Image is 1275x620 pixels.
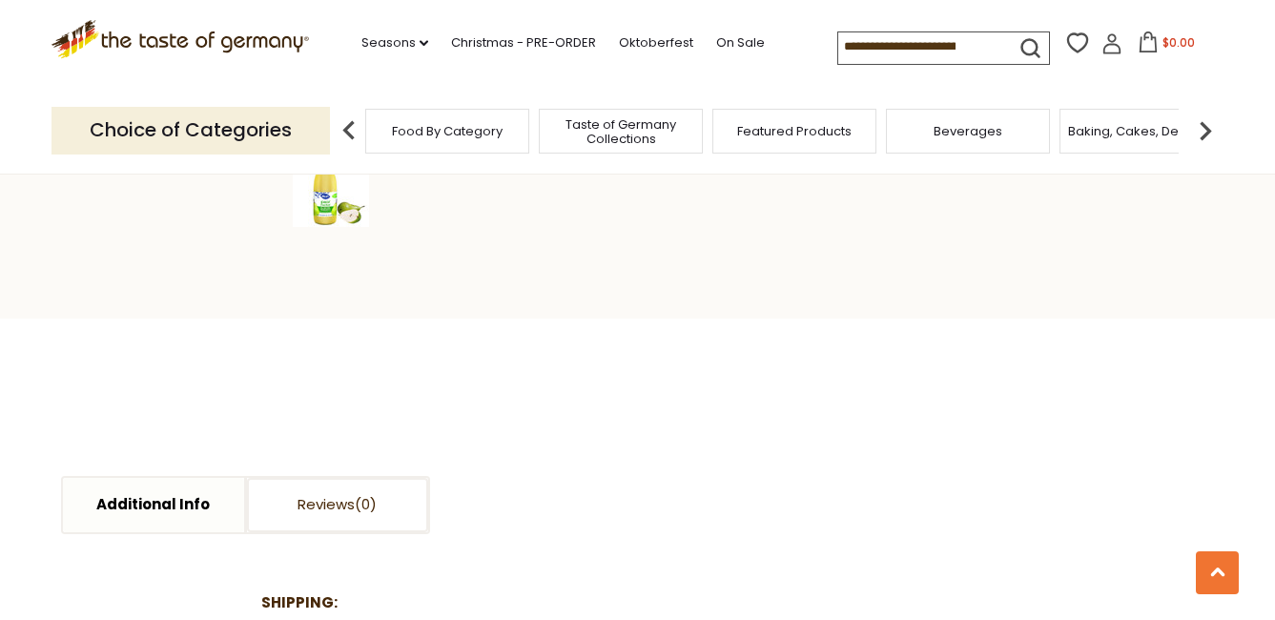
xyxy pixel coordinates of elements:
[619,32,693,53] a: Oktoberfest
[934,124,1002,138] a: Beverages
[716,32,765,53] a: On Sale
[1186,112,1224,150] img: next arrow
[737,124,852,138] a: Featured Products
[545,117,697,146] a: Taste of Germany Collections
[361,32,428,53] a: Seasons
[51,107,330,154] p: Choice of Categories
[330,112,368,150] img: previous arrow
[1162,34,1195,51] span: $0.00
[261,591,504,615] dt: Shipping:
[1068,124,1216,138] a: Baking, Cakes, Desserts
[392,124,503,138] a: Food By Category
[63,478,244,532] a: Additional Info
[293,151,369,227] img: Hero Pear Nectar, 33.8 oz
[247,478,428,532] a: Reviews
[451,32,596,53] a: Christmas - PRE-ORDER
[1126,31,1207,60] button: $0.00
